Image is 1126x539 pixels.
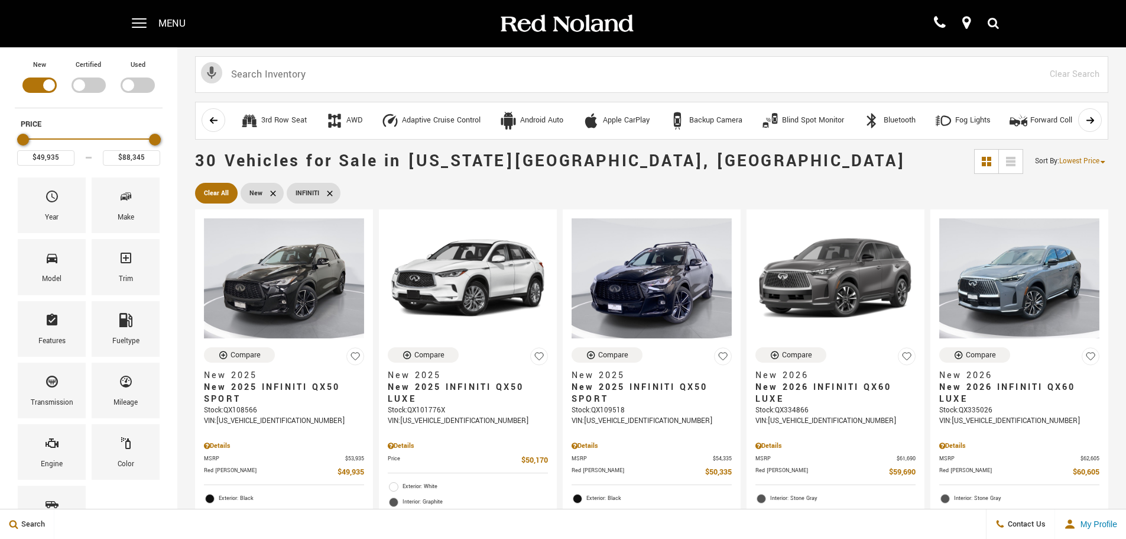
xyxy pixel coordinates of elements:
span: Exterior: Black [586,493,732,505]
div: Model [42,273,61,286]
div: Backup Camera [689,115,742,126]
span: Transmission [45,372,59,396]
span: Interior: [GEOGRAPHIC_DATA] Red [586,508,732,520]
button: Compare Vehicle [388,347,459,363]
span: Price [388,454,521,467]
div: Pricing Details - New 2025 INFINITI QX50 SPORT With Navigation & AWD [572,441,732,451]
div: Fueltype [112,335,139,348]
span: $61,690 [897,454,916,463]
span: Year [45,186,59,211]
div: MileageMileage [92,363,160,418]
button: Save Vehicle [1082,347,1099,370]
span: Exterior: White [403,481,548,493]
a: New 2025New 2025 INFINITI QX50 LUXE [388,370,548,405]
div: Compare [231,350,261,360]
div: Apple CarPlay [603,115,650,126]
div: Pricing Details - New 2026 INFINITI QX60 LUXE With Navigation & AWD [755,441,916,451]
div: Price [17,130,160,166]
div: Apple CarPlay [582,112,600,130]
img: 2026 INFINITI QX60 LUXE [939,218,1099,338]
div: 3rd Row Seat [261,115,307,126]
button: Save Vehicle [530,347,548,370]
div: Stock : QX109518 [572,405,732,416]
div: VIN: [US_VEHICLE_IDENTIFICATION_NUMBER] [204,416,364,427]
span: $49,935 [338,466,364,479]
div: YearYear [18,177,86,233]
span: Interior: Graphite [403,496,548,508]
div: TrimTrim [92,239,160,295]
div: Transmission [31,396,73,409]
div: Adaptive Cruise Control [381,112,399,130]
span: MSRP [755,454,897,463]
span: New [249,186,262,201]
button: Compare Vehicle [939,347,1010,363]
span: Sort By : [1035,156,1059,166]
div: Stock : QX108566 [204,405,364,416]
input: Search Inventory [195,56,1108,93]
span: Exterior: Black [219,493,364,505]
span: $59,690 [889,466,916,479]
a: Red [PERSON_NAME] $50,335 [572,466,732,479]
span: Make [119,186,133,211]
span: New 2026 INFINITI QX60 LUXE [755,382,907,405]
div: Compare [966,350,996,360]
div: ColorColor [92,424,160,480]
span: $62,605 [1080,454,1099,463]
span: Interior: [GEOGRAPHIC_DATA] Red [219,508,364,520]
div: Backup Camera [669,112,686,130]
button: Fog LightsFog Lights [928,108,997,133]
span: $50,335 [705,466,732,479]
div: VIN: [US_VEHICLE_IDENTIFICATION_NUMBER] [388,416,548,427]
span: Trim [119,248,133,273]
button: BluetoothBluetooth [856,108,922,133]
div: Forward Collision Warning [1010,112,1027,130]
span: $60,605 [1073,466,1099,479]
button: Apple CarPlayApple CarPlay [576,108,656,133]
div: VIN: [US_VEHICLE_IDENTIFICATION_NUMBER] [939,416,1099,427]
div: AWD [346,115,362,126]
img: 2026 INFINITI QX60 LUXE [755,218,916,338]
span: Red [PERSON_NAME] [755,466,889,479]
div: TransmissionTransmission [18,363,86,418]
img: 2025 INFINITI QX50 LUXE [388,218,548,338]
button: Blind Spot MonitorBlind Spot Monitor [755,108,851,133]
span: Interior: Stone Gray [954,493,1099,505]
div: Maximum Price [149,134,161,146]
label: Used [131,59,145,71]
div: Android Auto [499,112,517,130]
div: Year [45,211,59,224]
span: 30 Vehicles for Sale in [US_STATE][GEOGRAPHIC_DATA], [GEOGRAPHIC_DATA] [195,150,906,173]
span: Mileage [119,372,133,396]
button: Forward Collision WarningForward Collision Warning [1003,108,1124,133]
div: Fog Lights [934,112,952,130]
div: Features [38,335,66,348]
img: 2025 INFINITI QX50 SPORT [204,218,364,338]
div: MakeMake [92,177,160,233]
div: Stock : QX334866 [755,405,916,416]
div: VIN: [US_VEHICLE_IDENTIFICATION_NUMBER] [755,416,916,427]
span: Red [PERSON_NAME] [939,466,1073,479]
button: Android AutoAndroid Auto [493,108,570,133]
svg: Click to toggle on voice search [201,62,222,83]
a: New 2026New 2026 INFINITI QX60 LUXE [755,370,916,405]
span: Fueltype [119,310,133,335]
div: Stock : QX335026 [939,405,1099,416]
button: Save Vehicle [346,347,364,370]
span: New 2026 INFINITI QX60 LUXE [939,382,1091,405]
span: MSRP [204,454,345,463]
div: 3rd Row Seat [241,112,258,130]
div: AWD [326,112,343,130]
a: MSRP $54,335 [572,454,732,463]
div: Fog Lights [955,115,991,126]
span: Features [45,310,59,335]
div: EngineEngine [18,424,86,480]
button: Adaptive Cruise ControlAdaptive Cruise Control [375,108,487,133]
span: MSRP [572,454,713,463]
div: ModelModel [18,239,86,295]
div: Pricing Details - New 2026 INFINITI QX60 LUXE With Navigation & AWD [939,441,1099,451]
div: Adaptive Cruise Control [402,115,481,126]
span: $53,935 [345,454,364,463]
span: New 2025 [388,370,539,382]
span: Model [45,248,59,273]
span: New 2025 INFINITI QX50 LUXE [388,382,539,405]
